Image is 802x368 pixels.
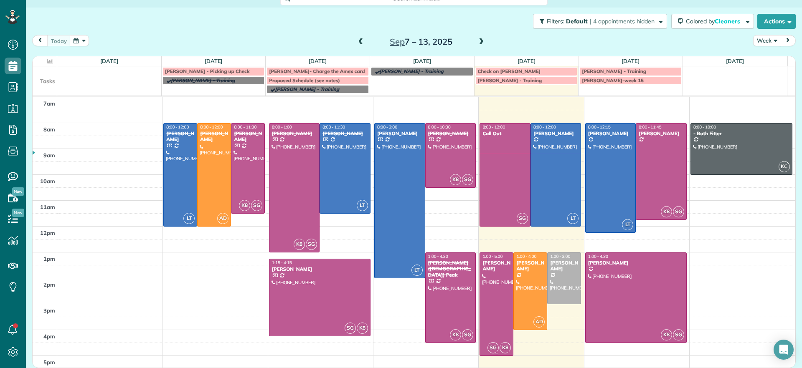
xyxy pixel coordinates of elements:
[377,124,397,130] span: 8:00 - 2:00
[413,58,431,64] a: [DATE]
[482,260,511,272] div: [PERSON_NAME]
[47,35,71,46] button: today
[693,124,716,130] span: 8:00 - 10:00
[269,77,340,83] span: Proposed Schedule (see notes)
[390,36,405,47] span: Sep
[590,18,655,25] span: | 4 appointments hidden
[322,124,345,130] span: 8:00 - 11:30
[379,68,444,74] span: [PERSON_NAME] - Training
[726,58,744,64] a: [DATE]
[43,307,55,314] span: 3pm
[166,131,195,143] div: [PERSON_NAME]
[588,124,611,130] span: 8:00 - 12:15
[275,86,339,92] span: [PERSON_NAME] - Training
[377,131,423,136] div: [PERSON_NAME]
[357,200,368,211] span: LT
[588,131,634,136] div: [PERSON_NAME]
[428,124,451,130] span: 8:00 - 10:30
[309,58,327,64] a: [DATE]
[272,124,292,130] span: 8:00 - 1:00
[715,18,741,25] span: Cleaners
[533,124,556,130] span: 8:00 - 12:00
[322,131,368,136] div: [PERSON_NAME]
[450,329,461,340] span: K8
[533,131,579,136] div: [PERSON_NAME]
[251,200,262,211] span: SG
[753,35,781,46] button: Week
[12,209,24,217] span: New
[40,204,55,210] span: 11am
[567,213,579,224] span: LT
[239,200,250,211] span: K8
[482,254,503,259] span: 1:00 - 5:00
[757,14,796,29] button: Actions
[582,68,646,74] span: [PERSON_NAME] - Training
[306,239,317,250] span: SG
[661,329,672,340] span: K8
[547,18,564,25] span: Filters:
[673,206,684,217] span: SG
[200,124,223,130] span: 8:00 - 12:00
[200,131,228,143] div: [PERSON_NAME]
[43,126,55,133] span: 8am
[550,260,579,272] div: [PERSON_NAME]
[428,131,474,136] div: [PERSON_NAME]
[516,254,536,259] span: 1:00 - 4:00
[450,174,461,185] span: K8
[638,131,684,136] div: [PERSON_NAME]
[40,229,55,236] span: 12pm
[462,174,473,185] span: SG
[780,35,796,46] button: next
[43,152,55,159] span: 9am
[171,77,235,83] span: [PERSON_NAME] - Training
[269,68,365,74] span: [PERSON_NAME]- Charge the Amex card
[369,37,473,46] h2: 7 – 13, 2025
[588,260,684,266] div: [PERSON_NAME]
[205,58,223,64] a: [DATE]
[233,131,262,143] div: [PERSON_NAME]
[550,254,570,259] span: 1:00 - 3:00
[582,77,644,83] span: [PERSON_NAME]-week 15
[566,18,588,25] span: Default
[518,58,536,64] a: [DATE]
[686,18,743,25] span: Colored by
[32,35,48,46] button: prev
[272,131,317,136] div: [PERSON_NAME]
[411,265,423,276] span: LT
[671,14,754,29] button: Colored byCleaners
[673,329,684,340] span: SG
[357,323,368,334] span: K8
[43,333,55,340] span: 4pm
[428,254,448,259] span: 1:00 - 4:30
[533,316,545,328] span: AD
[661,206,672,217] span: K8
[517,213,528,224] span: SG
[294,239,305,250] span: K8
[43,255,55,262] span: 1pm
[100,58,118,64] a: [DATE]
[779,161,790,172] span: KC
[533,14,667,29] button: Filters: Default | 4 appointments hidden
[478,68,541,74] span: Check on [PERSON_NAME]
[183,213,195,224] span: LT
[529,14,667,29] a: Filters: Default | 4 appointments hidden
[43,281,55,288] span: 2pm
[482,131,528,136] div: Call Out
[462,329,473,340] span: SG
[482,124,505,130] span: 8:00 - 12:00
[487,342,499,353] span: SG
[588,254,608,259] span: 1:00 - 4:30
[272,266,368,272] div: [PERSON_NAME]
[43,100,55,107] span: 7am
[166,124,189,130] span: 8:00 - 12:00
[12,187,24,196] span: New
[693,131,790,136] div: - Bath Fitter
[40,178,55,184] span: 10am
[43,359,55,365] span: 5pm
[500,342,511,353] span: K8
[217,213,228,224] span: AD
[272,260,292,265] span: 1:15 - 4:15
[639,124,661,130] span: 8:00 - 11:45
[478,77,542,83] span: [PERSON_NAME] - Training
[516,260,545,272] div: [PERSON_NAME]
